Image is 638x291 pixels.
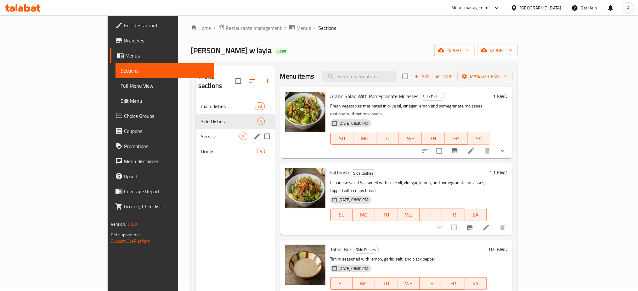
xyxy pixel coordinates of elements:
[111,220,126,228] span: Version:
[445,210,462,219] span: FR
[398,277,420,290] button: WE
[420,209,442,221] button: TH
[245,74,260,89] span: Sort sections
[467,210,484,219] span: SA
[477,45,518,56] button: export
[252,132,262,141] button: edit
[255,102,265,110] div: items
[355,210,373,219] span: MO
[448,221,461,234] span: Select to update
[125,52,209,59] span: Menus
[196,129,275,144] div: Service2edit
[260,74,275,89] button: Add section
[375,209,398,221] button: TU
[400,279,417,288] span: WE
[336,120,371,126] span: [DATE] 08:30 PM
[111,237,151,245] a: Support.OpsPlatform
[462,220,477,235] button: Branch-specific-item
[520,4,562,11] div: [GEOGRAPHIC_DATA]
[445,132,468,145] button: FR
[201,133,239,140] span: Service
[379,134,397,143] span: TU
[111,231,140,239] span: Get support on:
[213,24,216,32] li: /
[191,24,517,32] nav: breadcrumb
[196,144,275,159] div: Drinks9
[420,93,446,101] div: Side Dishes
[240,134,247,140] span: 2
[468,132,491,145] button: SA
[458,71,513,82] button: Manage items
[463,73,508,80] span: Manage items
[196,114,275,129] div: Side Dishes4
[285,245,325,285] img: Tahini Box
[420,277,442,290] button: TH
[399,132,422,145] button: WE
[257,118,265,124] span: 4
[434,45,475,56] button: import
[285,168,325,208] img: Fattoush
[257,148,265,155] div: items
[432,72,458,81] span: Sort items
[201,118,257,125] div: Side Dishes
[274,47,289,55] div: Open
[330,168,349,177] span: Fattoush
[436,73,454,80] span: Sort
[255,103,264,109] span: 33
[330,91,419,101] span: Arabic Salad With Pomegranate Molasses
[116,93,214,108] a: Edit Menu
[351,170,376,177] span: Side Dishes
[470,134,488,143] span: SA
[489,168,508,177] h6: 1.1 KWD
[124,203,209,210] span: Grocery Checklist
[378,279,395,288] span: TU
[353,277,375,290] button: MO
[482,47,513,54] span: export
[330,255,487,263] p: Tahini seasoned with lemon, garlic, salt, and black pepper
[418,143,433,158] button: sort-choices
[493,92,508,101] h6: 1 KWD
[191,43,272,58] span: [PERSON_NAME] w layla
[442,277,465,290] button: FR
[333,279,351,288] span: SU
[257,149,265,155] span: 9
[398,209,420,221] button: WE
[110,154,214,169] a: Menu disclaimer
[121,67,209,74] span: Sections
[330,244,352,254] span: Tahini Box
[480,143,495,158] button: delete
[124,127,209,135] span: Coupons
[483,224,490,231] a: Edit menu item
[467,147,475,155] a: Edit menu item
[330,179,487,195] p: Lebanese salad Seasoned with olive oil, vinegar, lemon, and pomegranate molasses, topped with cri...
[201,148,257,155] span: Drinks
[489,245,508,254] h6: 0.5 KWD
[412,72,432,81] span: Add item
[399,70,412,83] span: Select section
[318,24,336,32] span: Sections
[110,48,214,63] a: Menus
[400,210,417,219] span: WE
[127,220,137,228] span: 1.0.0
[196,99,275,114] div: main dishes33
[627,4,630,11] span: A
[330,209,353,221] button: SU
[313,24,316,32] li: /
[445,279,462,288] span: FR
[465,209,487,221] button: SA
[110,108,214,124] a: Choice Groups
[274,48,289,54] span: Open
[124,157,209,165] span: Menu disclaimer
[378,210,395,219] span: TU
[110,184,214,199] a: Coverage Report
[355,279,373,288] span: MO
[375,277,398,290] button: TU
[420,93,445,100] span: Side Dishes
[110,33,214,48] a: Branches
[124,188,209,195] span: Coverage Report
[333,210,351,219] span: SU
[452,4,490,12] div: Menu-management
[124,22,209,29] span: Edit Restaurant
[285,92,325,132] img: Arabic Salad With Pomegranate Molasses
[336,197,371,203] span: [DATE] 08:30 PM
